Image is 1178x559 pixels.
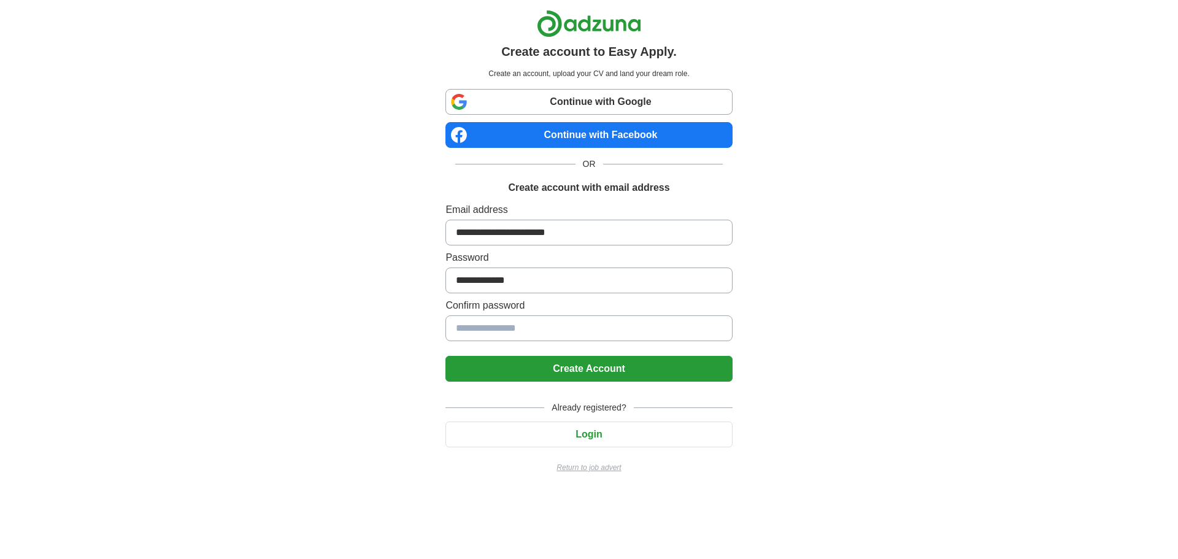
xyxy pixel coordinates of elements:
[544,401,633,414] span: Already registered?
[508,180,669,195] h1: Create account with email address
[445,298,732,313] label: Confirm password
[445,89,732,115] a: Continue with Google
[445,356,732,382] button: Create Account
[445,429,732,439] a: Login
[576,158,603,171] span: OR
[445,422,732,447] button: Login
[445,462,732,473] a: Return to job advert
[501,42,677,61] h1: Create account to Easy Apply.
[537,10,641,37] img: Adzuna logo
[445,250,732,265] label: Password
[448,68,730,79] p: Create an account, upload your CV and land your dream role.
[445,122,732,148] a: Continue with Facebook
[445,202,732,217] label: Email address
